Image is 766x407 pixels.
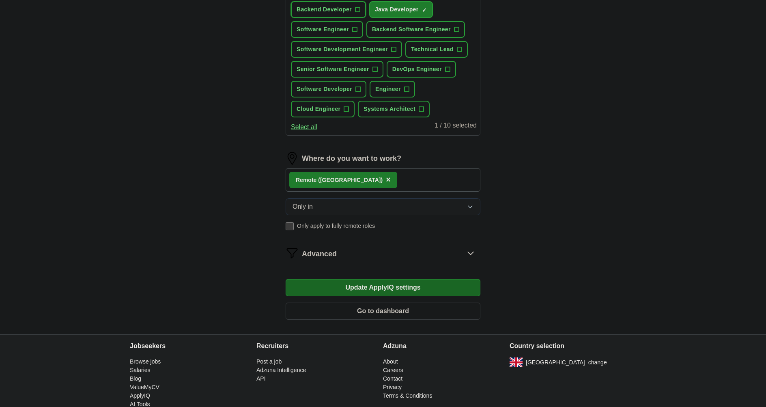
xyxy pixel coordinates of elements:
[588,358,607,367] button: change
[130,375,141,382] a: Blog
[366,21,465,38] button: Backend Software Engineer
[372,25,451,34] span: Backend Software Engineer
[293,202,313,212] span: Only in
[291,81,366,97] button: Software Developer
[375,5,419,14] span: Java Developer
[297,222,375,230] span: Only apply to fully remote roles
[291,101,355,117] button: Cloud Engineer
[130,384,159,390] a: ValueMyCV
[375,85,401,93] span: Engineer
[291,122,317,132] button: Select all
[286,279,480,296] button: Update ApplyIQ settings
[291,1,366,18] button: Backend Developer
[386,175,391,184] span: ×
[286,198,480,215] button: Only in
[364,105,415,113] span: Systems Architect
[526,358,585,367] span: [GEOGRAPHIC_DATA]
[386,174,391,186] button: ×
[296,176,383,184] div: Remote ([GEOGRAPHIC_DATA])
[130,367,151,373] a: Salaries
[422,7,427,13] span: ✓
[286,303,480,320] button: Go to dashboard
[297,25,349,34] span: Software Engineer
[370,81,415,97] button: Engineer
[256,358,282,365] a: Post a job
[510,335,636,357] h4: Country selection
[286,247,299,260] img: filter
[256,367,306,373] a: Adzuna Intelligence
[383,375,402,382] a: Contact
[291,61,383,78] button: Senior Software Engineer
[130,358,161,365] a: Browse jobs
[297,5,352,14] span: Backend Developer
[383,367,403,373] a: Careers
[358,101,430,117] button: Systems Architect
[302,153,401,164] label: Where do you want to work?
[302,249,337,260] span: Advanced
[435,121,477,132] div: 1 / 10 selected
[297,105,340,113] span: Cloud Engineer
[256,375,266,382] a: API
[286,222,294,230] input: Only apply to fully remote roles
[297,85,352,93] span: Software Developer
[369,1,433,18] button: Java Developer✓
[130,392,150,399] a: ApplyIQ
[291,41,402,58] button: Software Development Engineer
[297,45,388,54] span: Software Development Engineer
[387,61,456,78] button: DevOps Engineer
[383,384,402,390] a: Privacy
[405,41,468,58] button: Technical Lead
[510,357,523,367] img: UK flag
[286,152,299,165] img: location.png
[297,65,369,74] span: Senior Software Engineer
[383,358,398,365] a: About
[411,45,454,54] span: Technical Lead
[383,392,432,399] a: Terms & Conditions
[291,21,363,38] button: Software Engineer
[392,65,442,74] span: DevOps Engineer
